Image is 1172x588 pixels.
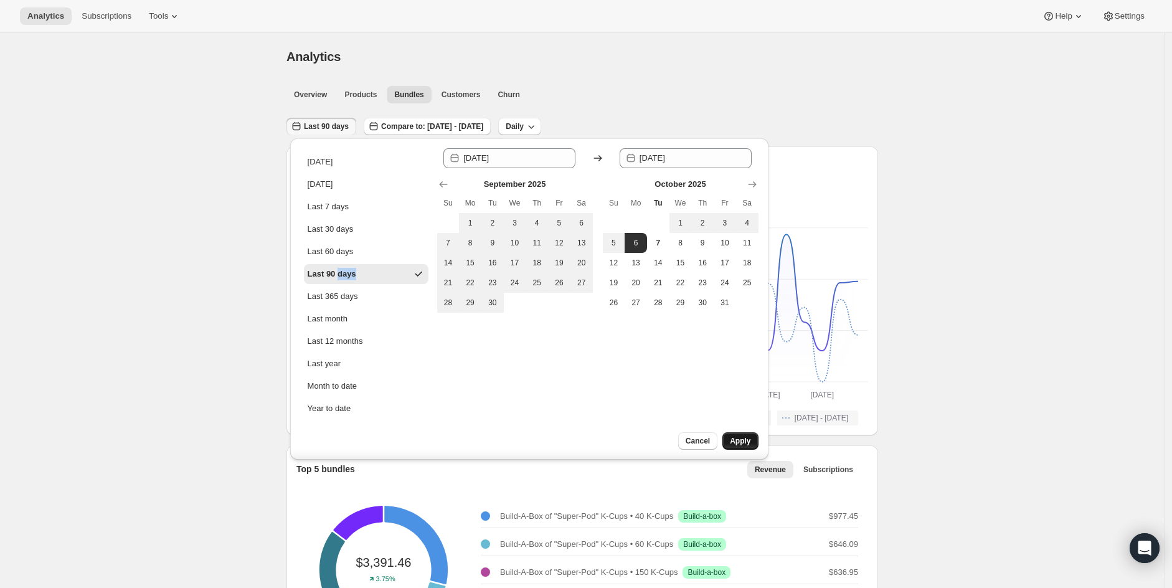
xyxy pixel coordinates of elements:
button: Analytics [20,7,72,25]
span: 1 [674,218,687,228]
button: Friday September 5 2025 [548,213,570,233]
button: Help [1035,7,1092,25]
button: Tuesday October 14 2025 [647,253,669,273]
button: Last 30 days [304,219,428,239]
button: Wednesday September 24 2025 [504,273,526,293]
span: 23 [486,278,499,288]
div: Last month [308,313,347,325]
span: 21 [442,278,455,288]
span: 16 [486,258,499,268]
div: Last 60 days [308,245,354,258]
span: Customers [442,90,481,100]
button: Thursday October 30 2025 [691,293,714,313]
span: Mo [630,198,642,208]
button: Tuesday October 28 2025 [647,293,669,313]
button: Saturday October 11 2025 [736,233,758,253]
span: 25 [741,278,754,288]
button: Last 12 months [304,331,428,351]
th: Monday [625,193,647,213]
th: Wednesday [504,193,526,213]
button: Apply [722,432,758,450]
span: 15 [464,258,476,268]
span: 19 [608,278,620,288]
th: Friday [714,193,736,213]
button: Friday October 10 2025 [714,233,736,253]
th: Saturday [570,193,593,213]
button: Wednesday September 17 2025 [504,253,526,273]
span: Fr [719,198,731,208]
span: Analytics [286,50,341,64]
div: Month to date [308,380,357,392]
p: $977.45 [829,510,858,523]
button: Show next month, November 2025 [744,176,761,193]
th: Saturday [736,193,758,213]
button: Monday September 29 2025 [459,293,481,313]
button: Saturday September 27 2025 [570,273,593,293]
p: Build-A-Box of "Super-Pod" K-Cups • 60 K-Cups [500,538,673,551]
button: Last year [304,354,428,374]
button: Month to date [304,376,428,396]
span: Build-a-box [688,567,725,577]
span: Fr [553,198,565,208]
button: Wednesday September 3 2025 [504,213,526,233]
span: Revenue [755,465,786,475]
button: Friday October 3 2025 [714,213,736,233]
span: Daily [506,121,524,131]
button: Saturday September 6 2025 [570,213,593,233]
p: $646.09 [829,538,858,551]
button: Sunday October 12 2025 [603,253,625,273]
button: Monday September 1 2025 [459,213,481,233]
span: 28 [442,298,455,308]
span: Build-a-box [683,511,721,521]
span: Apply [730,436,750,446]
span: Tools [149,11,168,21]
span: 10 [719,238,731,248]
button: Wednesday October 1 2025 [669,213,692,233]
span: 11 [741,238,754,248]
button: Thursday September 25 2025 [526,273,548,293]
span: 29 [464,298,476,308]
th: Friday [548,193,570,213]
button: Sunday October 26 2025 [603,293,625,313]
span: Churn [498,90,519,100]
span: 14 [652,258,664,268]
span: 27 [630,298,642,308]
th: Sunday [603,193,625,213]
button: Friday September 26 2025 [548,273,570,293]
button: Friday September 19 2025 [548,253,570,273]
span: 4 [741,218,754,228]
button: Monday September 15 2025 [459,253,481,273]
span: 9 [696,238,709,248]
button: Tools [141,7,188,25]
span: 31 [719,298,731,308]
span: 8 [674,238,687,248]
span: 7 [442,238,455,248]
div: Last 30 days [308,223,354,235]
button: Monday October 27 2025 [625,293,647,313]
span: Th [696,198,709,208]
button: Last 90 days [286,118,356,135]
button: Monday October 13 2025 [625,253,647,273]
div: Open Intercom Messenger [1130,533,1160,563]
button: Sunday September 7 2025 [437,233,460,253]
th: Tuesday [647,193,669,213]
button: Last 365 days [304,287,428,306]
button: Daily [498,118,541,135]
button: Friday October 31 2025 [714,293,736,313]
span: 30 [696,298,709,308]
span: Sa [575,198,588,208]
span: Th [531,198,543,208]
button: Sunday September 28 2025 [437,293,460,313]
button: Sunday October 19 2025 [603,273,625,293]
span: Overview [294,90,327,100]
span: 26 [608,298,620,308]
span: 9 [486,238,499,248]
span: Settings [1115,11,1145,21]
span: Sa [741,198,754,208]
div: Last 7 days [308,201,349,213]
span: 2 [486,218,499,228]
button: Tuesday September 30 2025 [481,293,504,313]
th: Monday [459,193,481,213]
span: 22 [464,278,476,288]
button: Saturday September 20 2025 [570,253,593,273]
